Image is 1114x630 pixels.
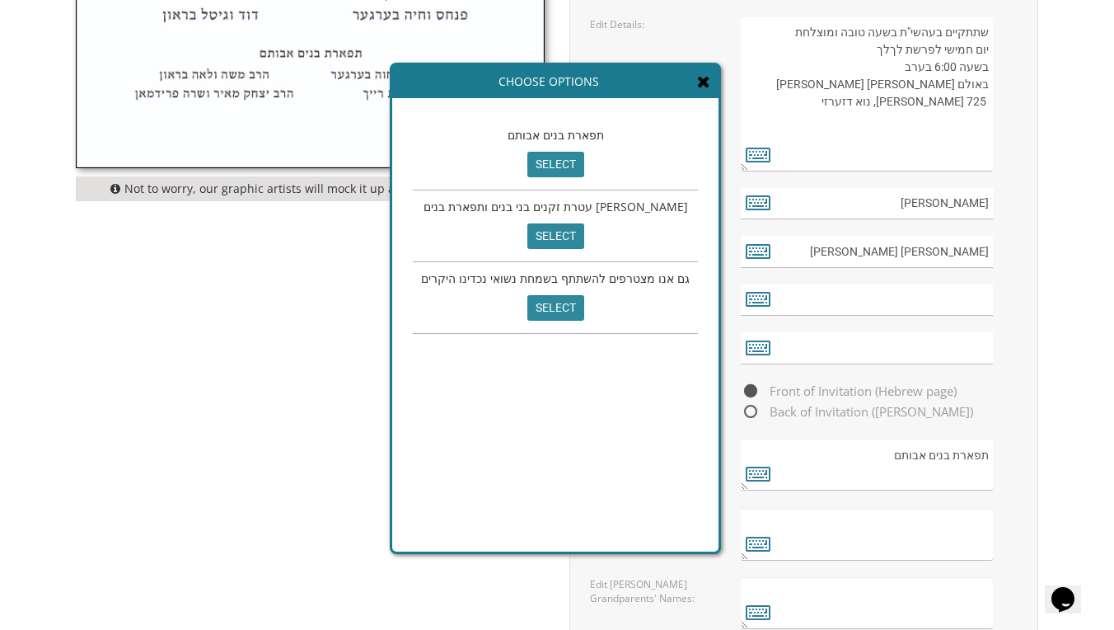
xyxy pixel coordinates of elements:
[527,152,584,177] input: select
[424,199,688,214] span: עטרת זקנים בני בנים ותפארת בנים [PERSON_NAME]
[527,223,584,249] input: select
[590,577,716,605] label: Edit [PERSON_NAME] Grandparents' Names:
[527,295,584,321] input: select
[421,270,690,286] span: גם אנו מצטרפים להשתתף בשמחת נשואי נכדינו היקרים
[76,176,545,201] div: Not to worry, our graphic artists will mock it up and send you a proof!
[741,402,973,422] span: Back of Invitation ([PERSON_NAME])
[392,65,718,98] div: Choose Options
[590,17,644,31] label: Edit Details:
[1045,564,1098,614] iframe: chat widget
[741,439,993,491] textarea: תפארת בנים אבותם
[508,127,604,143] span: תפארת בנים אבותם
[741,381,957,402] span: Front of Invitation (Hebrew page)
[741,16,993,172] textarea: שתתקיים בעהשי"ת בשעה טובה ומוצלחת יום חמישי לפרשת ויגש [PERSON_NAME] לו' [PERSON_NAME] תשע"ט קבלת...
